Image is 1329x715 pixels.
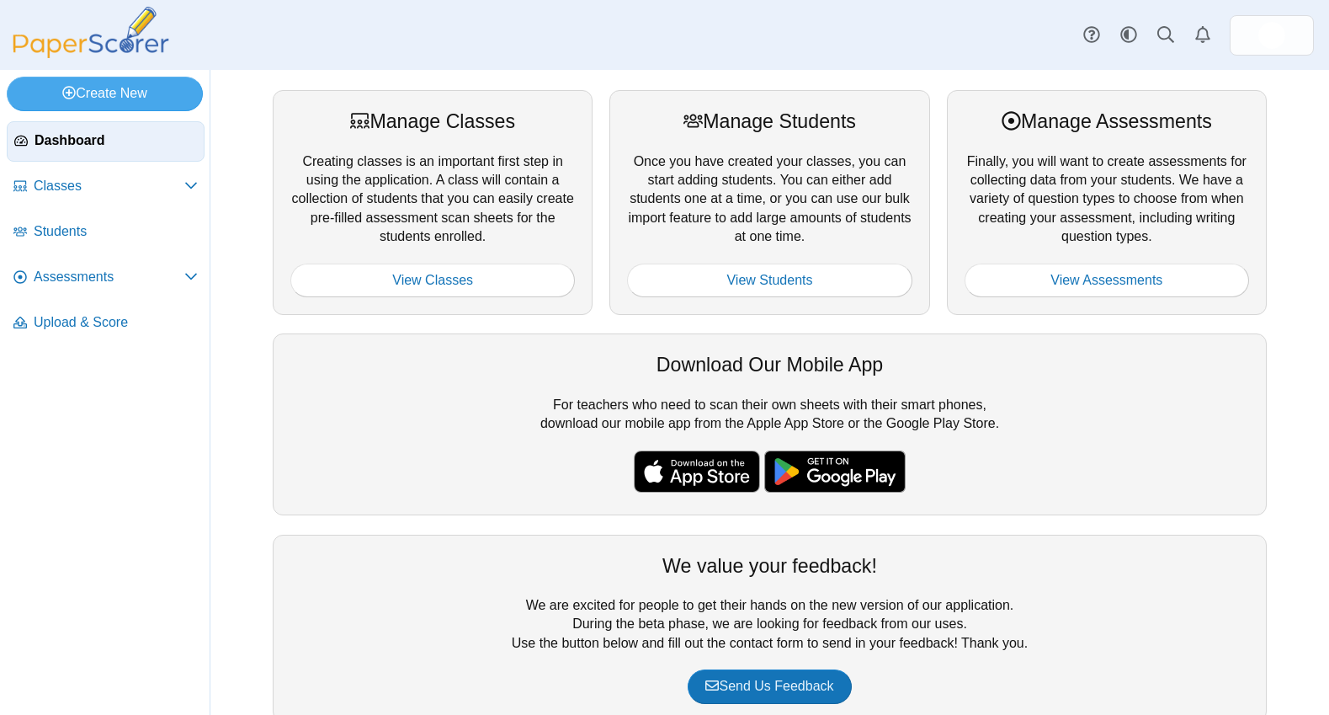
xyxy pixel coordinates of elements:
a: Assessments [7,258,205,298]
span: Classes [34,177,184,195]
div: Download Our Mobile App [290,351,1249,378]
a: Dashboard [7,121,205,162]
a: Create New [7,77,203,110]
img: apple-store-badge.svg [634,451,760,493]
a: View Classes [290,264,575,297]
span: Students [34,222,198,241]
a: View Students [627,264,912,297]
a: Classes [7,167,205,207]
div: Manage Classes [290,108,575,135]
div: For teachers who need to scan their own sheets with their smart phones, download our mobile app f... [273,333,1267,515]
a: Students [7,212,205,253]
div: Finally, you will want to create assessments for collecting data from your students. We have a va... [947,90,1267,315]
div: Creating classes is an important first step in using the application. A class will contain a coll... [273,90,593,315]
span: Upload & Score [34,313,198,332]
img: google-play-badge.png [764,451,906,493]
span: Send Us Feedback [705,679,833,693]
a: Upload & Score [7,303,205,344]
a: Send Us Feedback [688,670,851,703]
a: ps.08Dk8HiHb5BR1L0X [1230,15,1314,56]
div: Manage Assessments [965,108,1249,135]
span: Dashboard [35,131,197,150]
img: PaperScorer [7,7,175,58]
div: Manage Students [627,108,912,135]
a: PaperScorer [7,46,175,61]
span: Assessments [34,268,184,286]
div: We value your feedback! [290,552,1249,579]
span: Casey Shaffer [1258,22,1285,49]
a: Alerts [1184,17,1221,54]
img: ps.08Dk8HiHb5BR1L0X [1258,22,1285,49]
div: Once you have created your classes, you can start adding students. You can either add students on... [609,90,929,315]
a: View Assessments [965,264,1249,297]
